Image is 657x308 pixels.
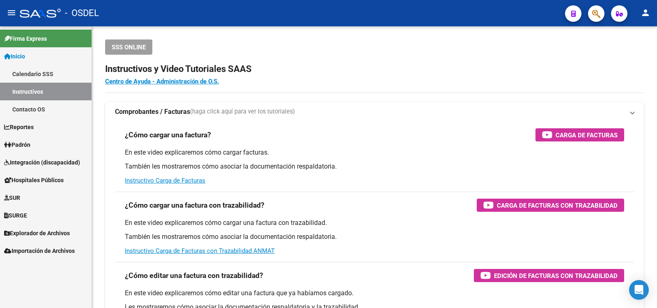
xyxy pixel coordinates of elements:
[494,271,618,281] span: Edición de Facturas con Trazabilidad
[125,129,211,141] h3: ¿Cómo cargar una factura?
[125,148,624,157] p: En este video explicaremos cómo cargar facturas.
[556,130,618,140] span: Carga de Facturas
[112,44,146,51] span: SSS ONLINE
[115,107,190,116] strong: Comprobantes / Facturas
[105,102,644,122] mat-expansion-panel-header: Comprobantes / Facturas(haga click aquí para ver los tutoriales)
[4,193,20,202] span: SUR
[65,4,99,22] span: - OSDEL
[4,52,25,61] span: Inicio
[105,78,219,85] a: Centro de Ayuda - Administración de O.S.
[4,211,27,220] span: SURGE
[125,199,264,211] h3: ¿Cómo cargar una factura con trazabilidad?
[125,177,205,184] a: Instructivo Carga de Facturas
[4,229,70,238] span: Explorador de Archivos
[4,140,30,149] span: Padrón
[641,8,650,18] mat-icon: person
[125,247,275,255] a: Instructivo Carga de Facturas con Trazabilidad ANMAT
[125,218,624,227] p: En este video explicaremos cómo cargar una factura con trazabilidad.
[4,176,64,185] span: Hospitales Públicos
[474,269,624,282] button: Edición de Facturas con Trazabilidad
[190,107,295,116] span: (haga click aquí para ver los tutoriales)
[4,246,75,255] span: Importación de Archivos
[7,8,16,18] mat-icon: menu
[535,128,624,141] button: Carga de Facturas
[4,123,34,132] span: Reportes
[125,270,263,281] h3: ¿Cómo editar una factura con trazabilidad?
[125,289,624,298] p: En este video explicaremos cómo editar una factura que ya habíamos cargado.
[497,200,618,211] span: Carga de Facturas con Trazabilidad
[477,199,624,212] button: Carga de Facturas con Trazabilidad
[125,162,624,171] p: También les mostraremos cómo asociar la documentación respaldatoria.
[105,61,644,77] h2: Instructivos y Video Tutoriales SAAS
[4,158,80,167] span: Integración (discapacidad)
[4,34,47,43] span: Firma Express
[125,232,624,241] p: También les mostraremos cómo asociar la documentación respaldatoria.
[105,39,152,55] button: SSS ONLINE
[629,280,649,300] div: Open Intercom Messenger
